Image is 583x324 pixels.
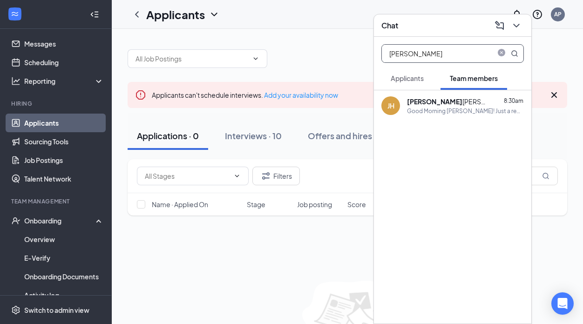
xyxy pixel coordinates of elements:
div: Offers and hires · 128 [308,130,391,142]
svg: Notifications [511,9,522,20]
div: Onboarding [24,216,96,225]
a: Onboarding Documents [24,267,104,286]
h1: Applicants [146,7,205,22]
svg: WorkstreamLogo [10,9,20,19]
a: Activity log [24,286,104,304]
a: Overview [24,230,104,249]
b: [PERSON_NAME] [407,97,462,106]
h3: Chat [381,20,398,31]
input: Search team member [382,45,492,62]
a: E-Verify [24,249,104,267]
span: Applicants can't schedule interviews. [152,91,338,99]
svg: ChevronDown [252,55,259,62]
div: Team Management [11,197,102,205]
svg: Cross [549,89,560,101]
a: Sourcing Tools [24,132,104,151]
span: close-circle [496,49,507,58]
svg: ComposeMessage [494,20,505,31]
svg: MagnifyingGlass [511,50,518,57]
svg: MagnifyingGlass [542,172,549,180]
input: All Job Postings [136,54,248,64]
svg: ChevronDown [209,9,220,20]
a: Messages [24,34,104,53]
a: Talent Network [24,169,104,188]
div: Applications · 0 [137,130,199,142]
span: Job posting [297,200,332,209]
svg: Settings [11,305,20,315]
div: Good Morning [PERSON_NAME]! Just a reminder you start [DATE] at 5pm. Remember to wear all black n... [407,107,524,115]
div: Hiring [11,100,102,108]
svg: Filter [260,170,271,182]
input: All Stages [145,171,230,181]
span: Name · Applied On [152,200,208,209]
div: Interviews · 10 [225,130,282,142]
div: AP [554,10,562,18]
svg: ChevronDown [233,172,241,180]
svg: ChevronDown [511,20,522,31]
span: 8:30am [504,97,523,104]
span: Stage [247,200,265,209]
span: Applicants [391,74,424,82]
svg: ChevronLeft [131,9,142,20]
span: Score [347,200,366,209]
div: Reporting [24,76,104,86]
a: Scheduling [24,53,104,72]
a: Job Postings [24,151,104,169]
a: Add your availability now [264,91,338,99]
button: Filter Filters [252,167,300,185]
div: Switch to admin view [24,305,89,315]
svg: UserCheck [11,216,20,225]
div: [PERSON_NAME] [407,97,491,106]
button: ChevronDown [509,18,524,33]
svg: Collapse [90,10,99,19]
span: close-circle [496,49,507,56]
button: ComposeMessage [492,18,507,33]
svg: Analysis [11,76,20,86]
span: Team members [450,74,498,82]
svg: QuestionInfo [532,9,543,20]
svg: Error [135,89,146,101]
div: Open Intercom Messenger [551,292,574,315]
div: JH [387,101,394,110]
a: Applicants [24,114,104,132]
